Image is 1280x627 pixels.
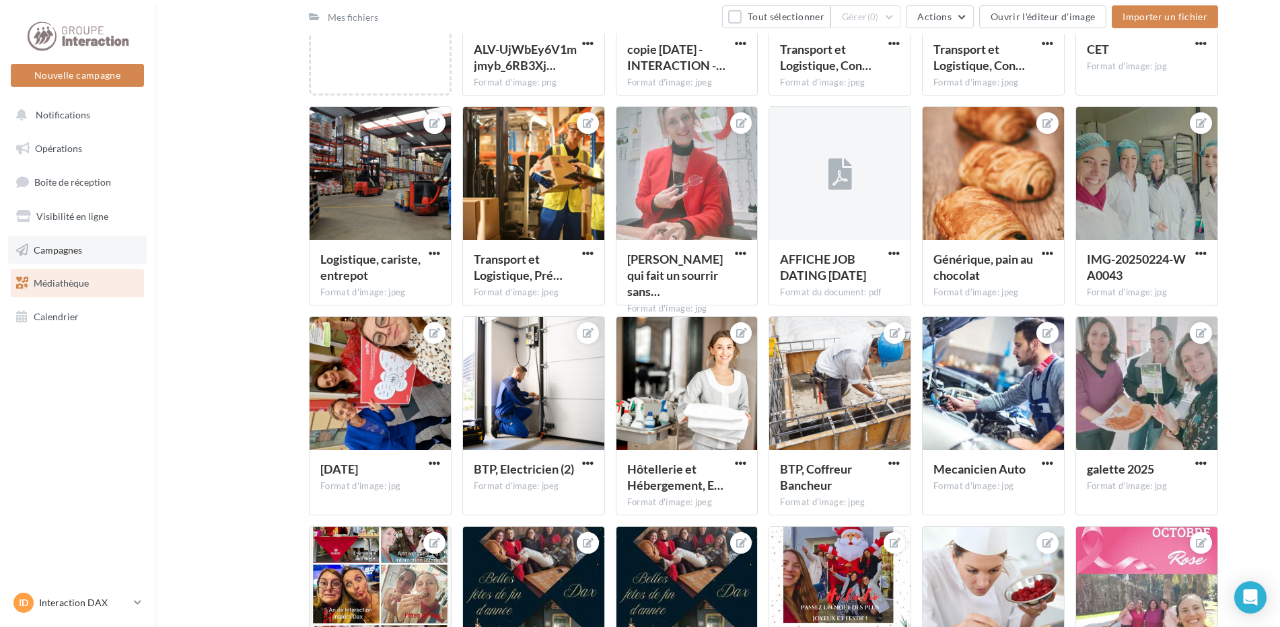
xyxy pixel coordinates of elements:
[1123,11,1207,22] span: Importer un fichier
[8,135,147,163] a: Opérations
[39,596,129,610] p: Interaction DAX
[627,252,723,299] span: Catherine qui fait un sourrir sans ses lunettes
[780,42,872,73] span: Transport et Logistique, Conducteur PL
[933,462,1026,476] span: Mecanicien Auto
[11,64,144,87] button: Nouvelle campagne
[906,5,973,28] button: Actions
[320,462,358,476] span: 21-02-2025
[780,252,866,283] span: AFFICHE JOB DATING 10-04-24
[474,287,594,299] div: Format d'image: jpeg
[867,11,879,22] span: (0)
[1087,42,1109,57] span: CET
[34,277,89,289] span: Médiathèque
[320,252,421,283] span: Logistique, cariste, entrepot
[8,269,147,297] a: Médiathèque
[34,176,111,188] span: Boîte de réception
[320,287,440,299] div: Format d'image: jpeg
[1087,480,1207,492] div: Format d'image: jpg
[34,244,82,255] span: Campagnes
[35,143,82,154] span: Opérations
[34,311,79,322] span: Calendrier
[11,590,144,616] a: ID Interaction DAX
[8,202,147,231] a: Visibilité en ligne
[19,596,28,610] span: ID
[979,5,1106,28] button: Ouvrir l'éditeur d'image
[780,462,852,492] span: BTP, Coffreur Bancheur
[627,77,747,89] div: Format d'image: jpeg
[36,109,90,120] span: Notifications
[627,496,747,509] div: Format d'image: jpeg
[933,77,1053,89] div: Format d'image: jpeg
[627,42,725,73] span: copie 20-06-2025 - INTERACTION - Anniversaire agence-100
[474,480,594,492] div: Format d'image: jpeg
[780,287,900,299] div: Format du document: pdf
[8,236,147,264] a: Campagnes
[36,211,108,222] span: Visibilité en ligne
[1234,581,1267,614] div: Open Intercom Messenger
[8,168,147,196] a: Boîte de réception
[933,287,1053,299] div: Format d'image: jpeg
[780,496,900,509] div: Format d'image: jpeg
[933,252,1033,283] span: Générique, pain au chocolat
[1087,462,1154,476] span: galette 2025
[320,480,440,492] div: Format d'image: jpg
[8,101,141,129] button: Notifications
[474,42,577,73] span: ALV-UjWbEy6V1mjmyb_6RB3Xj75fDczLYxbeSYBtbrli5iQ-Qk7fdzA
[722,5,830,28] button: Tout sélectionner
[1112,5,1218,28] button: Importer un fichier
[1087,61,1207,73] div: Format d'image: jpg
[474,77,594,89] div: Format d'image: png
[917,11,951,22] span: Actions
[1087,252,1186,283] span: IMG-20250224-WA0043
[1087,287,1207,299] div: Format d'image: jpg
[627,303,747,315] div: Format d'image: jpg
[933,42,1025,73] span: Transport et Logistique, Conducteur PL (2)
[328,11,378,24] div: Mes fichiers
[474,462,574,476] span: BTP, Electricien (2)
[933,480,1053,492] div: Format d'image: jpg
[780,77,900,89] div: Format d'image: jpeg
[474,252,563,283] span: Transport et Logistique, Préparateur de commandes, Gestion des stocks
[8,303,147,331] a: Calendrier
[627,462,723,492] span: Hôtellerie et Hébergement, Employé étage
[830,5,901,28] button: Gérer(0)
